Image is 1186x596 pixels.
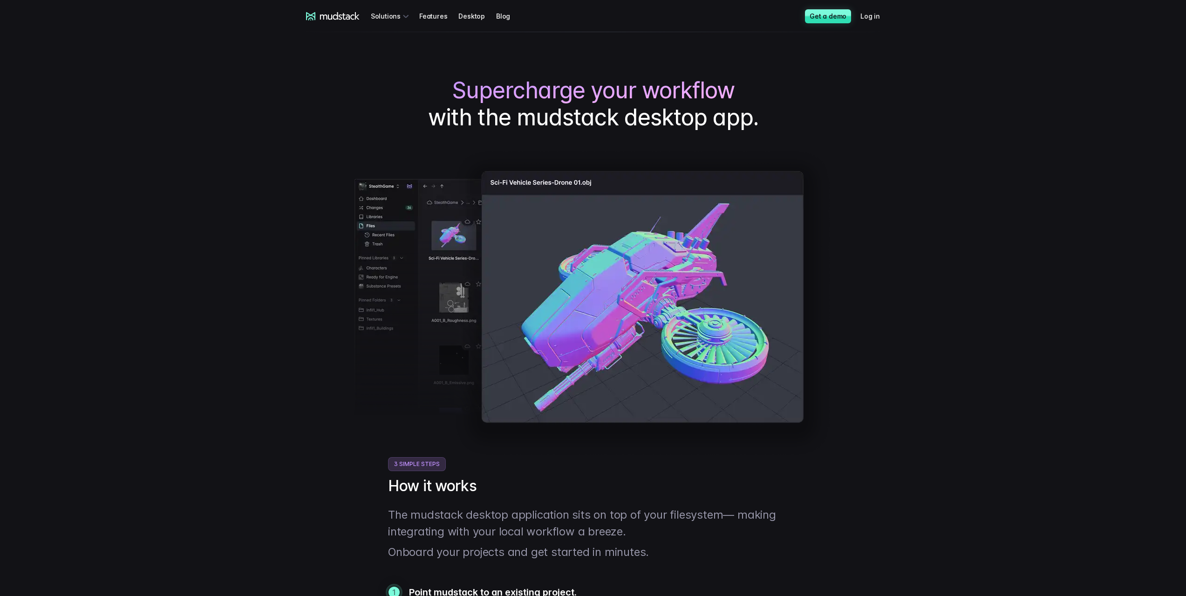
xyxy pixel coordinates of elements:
img: Screenshot of mudstack desktop app [354,149,832,457]
span: Supercharge your workflow [452,77,735,104]
h2: How it works [388,477,798,495]
span: Art team size [156,77,199,85]
a: Get a demo [805,9,851,23]
a: Blog [496,7,521,25]
span: 3 Simple Steps [388,457,446,471]
span: Work with outsourced artists? [11,169,109,177]
div: Solutions [371,7,412,25]
p: Onboard your projects and get started in minutes. [388,544,798,561]
span: Last name [156,0,191,8]
a: Log in [860,7,891,25]
a: Features [419,7,458,25]
a: mudstack logo [306,12,360,21]
a: Desktop [458,7,496,25]
h1: with the mudstack desktop app. [306,77,880,130]
p: The mudstack desktop application sits on top of your filesystem— making integrating with your loc... [388,507,798,540]
span: Job title [156,39,181,47]
input: Work with outsourced artists? [2,169,8,175]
